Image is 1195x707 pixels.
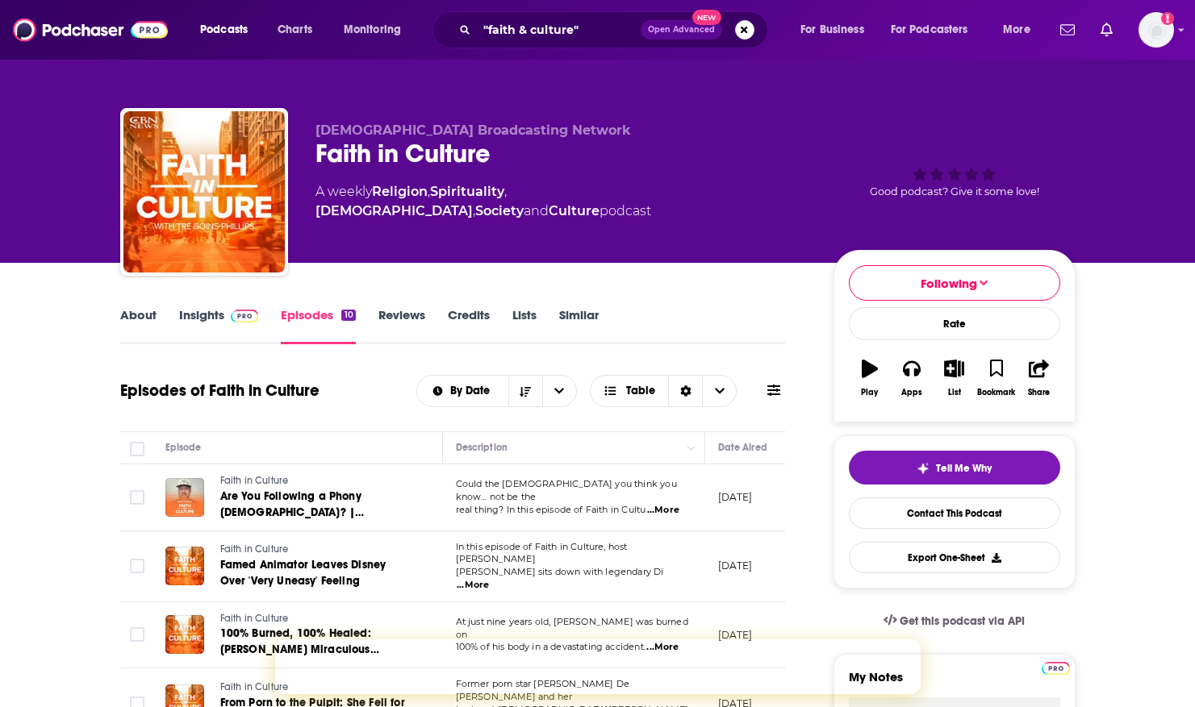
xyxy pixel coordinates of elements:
button: open menu [880,17,992,43]
a: 100% Burned, 100% Healed: [PERSON_NAME] Miraculous Recovery [220,626,414,658]
span: Table [626,385,655,397]
span: , [473,203,475,218]
span: [PERSON_NAME] sits down with legendary Di [456,566,664,577]
span: For Business [800,19,864,41]
span: Podcasts [200,19,248,41]
span: Toggle select row [130,559,144,573]
a: Are You Following a Phony [DEMOGRAPHIC_DATA]? | [PERSON_NAME] [220,489,414,521]
input: Search podcasts, credits, & more... [477,17,641,43]
span: In this episode of Faith in Culture, host [PERSON_NAME] [456,541,628,565]
button: Column Actions [682,439,701,458]
button: Open AdvancedNew [641,20,722,40]
button: Bookmark [976,349,1017,407]
button: open menu [992,17,1051,43]
span: Open Advanced [648,26,715,34]
button: List [933,349,975,407]
p: [DATE] [718,490,753,504]
button: tell me why sparkleTell Me Why [849,451,1060,485]
div: Rate [849,307,1060,340]
div: Description [456,438,508,457]
div: Share [1028,388,1050,397]
a: Show notifications dropdown [1054,16,1081,44]
a: [DEMOGRAPHIC_DATA] [315,203,473,218]
button: Share [1017,349,1059,407]
a: Religion [372,184,428,199]
button: Apps [891,349,933,407]
a: Faith in Culture [220,612,414,626]
span: Faith in Culture [220,681,289,692]
a: Faith in Culture [220,680,414,695]
span: 100% Burned, 100% Healed: [PERSON_NAME] Miraculous Recovery [220,626,379,672]
img: tell me why sparkle [917,462,930,475]
span: Faith in Culture [220,543,289,555]
div: Search podcasts, credits, & more... [448,11,783,48]
span: and [524,203,549,218]
button: Sort Direction [508,376,542,406]
button: Export One-Sheet [849,542,1060,573]
a: Charts [267,17,322,43]
a: Culture [549,203,600,218]
span: Are You Following a Phony [DEMOGRAPHIC_DATA]? | [PERSON_NAME] [220,489,365,535]
a: Episodes10 [281,307,355,344]
span: Toggle select row [130,627,144,642]
a: Spirituality [430,184,504,199]
svg: Add a profile image [1161,12,1174,25]
button: open menu [332,17,422,43]
div: Good podcast? Give it some love! [834,123,1076,222]
div: Sort Direction [668,376,702,406]
span: Get this podcast via API [900,614,1025,628]
img: User Profile [1139,12,1174,48]
span: For Podcasters [891,19,968,41]
button: open menu [789,17,884,43]
button: Choose View [590,375,737,407]
div: Date Aired [718,438,767,457]
a: Credits [448,307,490,344]
div: Play [861,388,878,397]
span: real thing? In this episode of Faith in Cultu [456,504,646,515]
div: A weekly podcast [315,182,808,221]
div: Apps [901,388,922,397]
h2: Choose List sort [416,375,577,407]
a: Famed Animator Leaves Disney Over 'Very Uneasy' Feeling [220,557,414,589]
span: Tell Me Why [936,462,992,475]
span: ...More [457,579,489,592]
span: By Date [450,385,495,397]
div: Episode [165,438,202,457]
a: Faith in Culture [220,543,414,557]
p: [DATE] [718,628,753,642]
span: Good podcast? Give it some love! [870,185,1039,198]
a: Reviews [378,307,425,344]
button: Show profile menu [1139,12,1174,48]
a: Faith in Culture [220,474,414,489]
span: Faith in Culture [220,613,289,624]
span: Charts [278,19,312,41]
a: Pro website [1042,659,1070,675]
button: open menu [189,17,269,43]
p: [DATE] [718,559,753,572]
span: Following [921,276,977,291]
button: open menu [417,385,508,397]
img: Podchaser - Follow, Share and Rate Podcasts [13,15,168,45]
a: About [120,307,157,344]
span: Famed Animator Leaves Disney Over 'Very Uneasy' Feeling [220,558,386,588]
div: List [948,388,961,397]
a: InsightsPodchaser Pro [179,307,259,344]
img: Podchaser Pro [1042,662,1070,675]
span: [DEMOGRAPHIC_DATA] Broadcasting Network [315,123,631,138]
h1: Episodes of Faith in Culture [120,381,320,401]
iframe: Intercom live chat banner [275,639,921,694]
span: More [1003,19,1030,41]
span: , [504,184,507,199]
span: New [692,10,721,25]
span: Logged in as ShellB [1139,12,1174,48]
a: Contact This Podcast [849,497,1060,529]
img: Faith in Culture [123,111,285,272]
span: ...More [647,504,679,517]
span: , [428,184,430,199]
button: open menu [542,376,576,406]
div: 10 [341,310,355,321]
span: Toggle select row [130,490,144,505]
span: Could the [DEMOGRAPHIC_DATA] you think you know… not be the [456,478,677,502]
